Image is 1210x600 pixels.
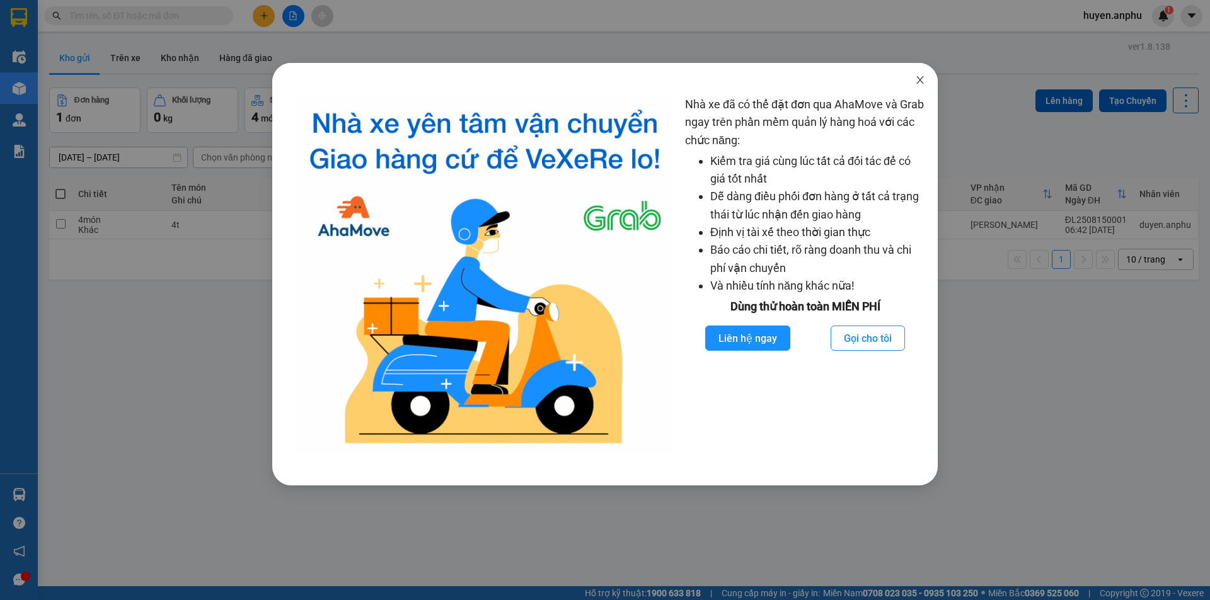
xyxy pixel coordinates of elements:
li: Báo cáo chi tiết, rõ ràng doanh thu và chi phí vận chuyển [710,241,925,277]
div: Nhà xe đã có thể đặt đơn qua AhaMove và Grab ngay trên phần mềm quản lý hàng hoá với các chức năng: [685,96,925,454]
li: Kiểm tra giá cùng lúc tất cả đối tác để có giá tốt nhất [710,152,925,188]
span: close [915,75,925,85]
li: Định vị tài xế theo thời gian thực [710,224,925,241]
span: Gọi cho tôi [844,331,892,346]
span: Liên hệ ngay [718,331,777,346]
div: Dùng thử hoàn toàn MIỄN PHÍ [685,298,925,315]
img: logo [295,96,675,454]
li: Dễ dàng điều phối đơn hàng ở tất cả trạng thái từ lúc nhận đến giao hàng [710,188,925,224]
button: Close [902,63,938,98]
button: Gọi cho tôi [831,325,905,351]
button: Liên hệ ngay [705,325,790,351]
li: Và nhiều tính năng khác nữa! [710,277,925,295]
